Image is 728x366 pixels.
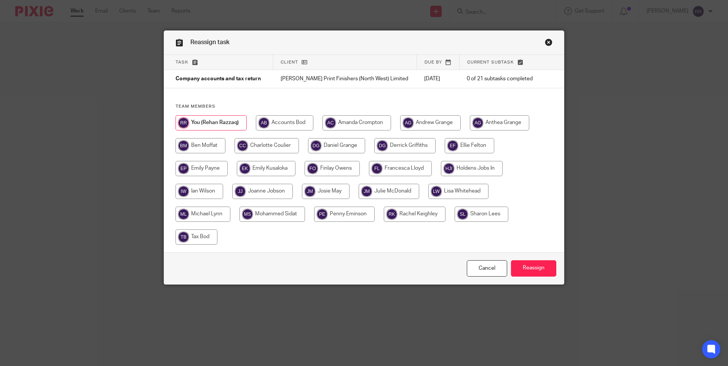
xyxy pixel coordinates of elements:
[176,60,188,64] span: Task
[190,39,230,45] span: Reassign task
[176,76,261,82] span: Company accounts and tax return
[511,260,556,277] input: Reassign
[425,60,442,64] span: Due by
[424,75,452,83] p: [DATE]
[281,60,298,64] span: Client
[459,70,541,88] td: 0 of 21 subtasks completed
[176,103,552,110] h4: Team members
[467,60,514,64] span: Current subtask
[545,38,552,49] a: Close this dialog window
[281,75,409,83] p: [PERSON_NAME] Print Finishers (North West) Limited
[467,260,507,277] a: Close this dialog window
